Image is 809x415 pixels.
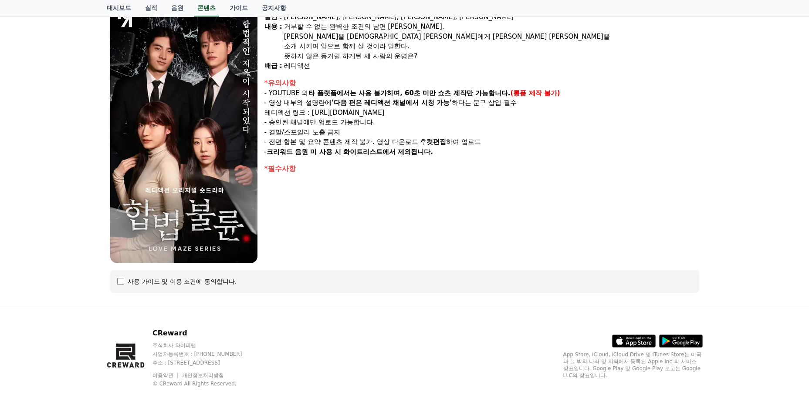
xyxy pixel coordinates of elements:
div: 뜻하지 않은 동거릴 하게된 세 사람의 운명은? [284,51,699,61]
div: 내용 : [264,22,282,61]
strong: 타 플랫폼에서는 사용 불가하며, 60초 미만 쇼츠 제작만 가능합니다. [308,89,511,97]
div: 배급 : [264,61,282,71]
p: CReward [152,328,259,338]
div: 사용 가이드 및 이용 조건에 동의합니다. [128,277,237,286]
p: 주소 : [STREET_ADDRESS] [152,359,259,366]
p: © CReward All Rights Reserved. [152,380,259,387]
div: 소개 시키며 앞으로 함께 살 것이라 말한다. [284,41,699,51]
strong: 크리워드 음원 미 사용 시 화이트리스트에서 제외됩니다. [267,148,433,156]
div: *유의사항 [264,78,699,88]
strong: 컷편집 [427,138,446,146]
p: - 결말/스포일러 노출 금지 [264,127,699,137]
p: - 전편 합본 및 요약 콘텐츠 제작 불가. 영상 다운로드 후 하여 업로드 [264,137,699,147]
div: *필수사항 [264,164,699,174]
p: - 영상 내부와 설명란에 하다는 문구 삽입 필수 [264,98,699,108]
p: - 승인된 채널에만 업로드 가능합니다. [264,117,699,127]
div: 레디액션 [284,61,699,71]
p: 사업자등록번호 : [PHONE_NUMBER] [152,351,259,358]
p: - YOUTUBE 외 [264,88,699,98]
img: video [110,2,257,263]
p: App Store, iCloud, iCloud Drive 및 iTunes Store는 미국과 그 밖의 나라 및 지역에서 등록된 Apple Inc.의 서비스 상표입니다. Goo... [563,351,703,379]
p: - [264,147,699,157]
strong: (롱폼 제작 불가) [511,89,560,97]
strong: '다음 편은 레디액션 채널에서 시청 가능' [332,99,451,107]
div: 거부할 수 없는 완벽한 조건의 남편 [PERSON_NAME]. [284,22,699,32]
div: [PERSON_NAME]을 [DEMOGRAPHIC_DATA] [PERSON_NAME]에게 [PERSON_NAME] [PERSON_NAME]을 [284,32,699,42]
p: 주식회사 와이피랩 [152,342,259,349]
a: 개인정보처리방침 [182,372,224,378]
a: 이용약관 [152,372,180,378]
p: 레디액션 링크 : [URL][DOMAIN_NAME] [264,108,699,118]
